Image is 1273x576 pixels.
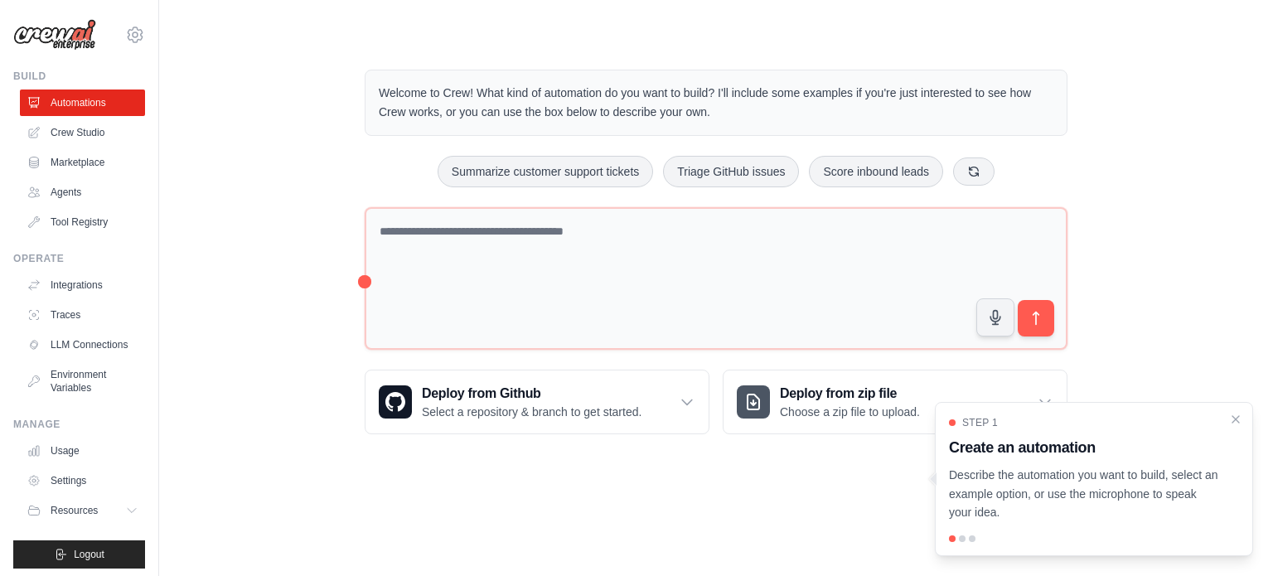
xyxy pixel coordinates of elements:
div: Operate [13,252,145,265]
p: Choose a zip file to upload. [780,404,920,420]
span: Logout [74,548,104,561]
a: Tool Registry [20,209,145,235]
a: LLM Connections [20,332,145,358]
h3: Deploy from zip file [780,384,920,404]
a: Settings [20,467,145,494]
a: Traces [20,302,145,328]
button: Close walkthrough [1229,413,1242,426]
a: Agents [20,179,145,206]
a: Usage [20,438,145,464]
a: Environment Variables [20,361,145,401]
a: Integrations [20,272,145,298]
a: Marketplace [20,149,145,176]
a: Crew Studio [20,119,145,146]
iframe: Chat Widget [1190,496,1273,576]
h3: Create an automation [949,436,1219,459]
img: Logo [13,19,96,51]
div: Build [13,70,145,83]
button: Logout [13,540,145,569]
p: Select a repository & branch to get started. [422,404,641,420]
p: Describe the automation you want to build, select an example option, or use the microphone to spe... [949,466,1219,522]
button: Triage GitHub issues [663,156,799,187]
button: Summarize customer support tickets [438,156,653,187]
span: Step 1 [962,416,998,429]
h3: Deploy from Github [422,384,641,404]
a: Automations [20,90,145,116]
button: Score inbound leads [809,156,943,187]
p: Welcome to Crew! What kind of automation do you want to build? I'll include some examples if you'... [379,84,1053,122]
span: Resources [51,504,98,517]
button: Resources [20,497,145,524]
div: Manage [13,418,145,431]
